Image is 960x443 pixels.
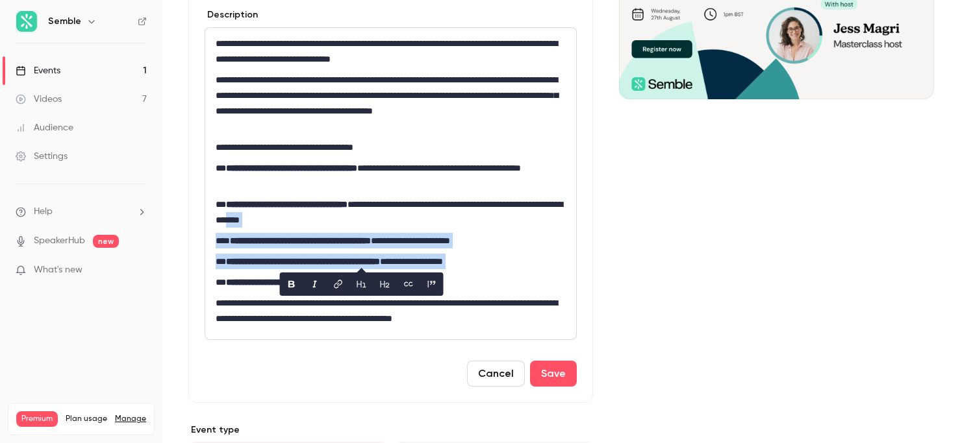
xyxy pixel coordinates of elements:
[205,28,576,339] div: editor
[530,361,577,387] button: Save
[16,411,58,427] span: Premium
[16,11,37,32] img: Semble
[188,424,593,437] p: Event type
[34,234,85,248] a: SpeakerHub
[34,205,53,219] span: Help
[115,414,146,424] a: Manage
[16,205,147,219] li: help-dropdown-opener
[305,274,325,294] button: italic
[16,93,62,106] div: Videos
[34,263,82,277] span: What's new
[66,414,107,424] span: Plan usage
[205,8,258,21] label: Description
[16,121,73,134] div: Audience
[328,274,349,294] button: link
[205,27,577,340] section: description
[48,15,81,28] h6: Semble
[93,235,119,248] span: new
[281,274,302,294] button: bold
[422,274,442,294] button: blockquote
[16,64,60,77] div: Events
[467,361,525,387] button: Cancel
[16,150,68,163] div: Settings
